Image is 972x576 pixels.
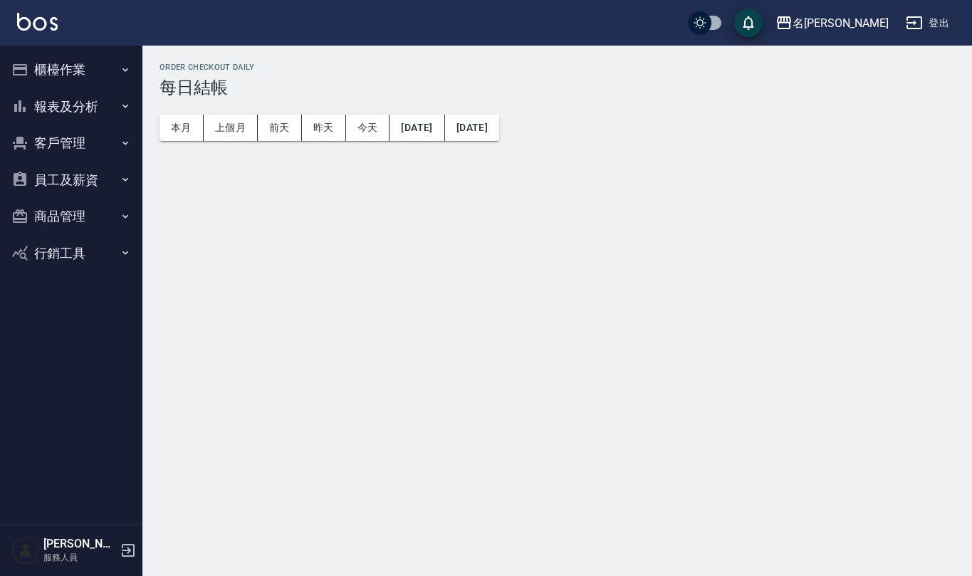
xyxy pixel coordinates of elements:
[17,13,58,31] img: Logo
[6,125,137,162] button: 客戶管理
[6,51,137,88] button: 櫃檯作業
[204,115,258,141] button: 上個月
[390,115,444,141] button: [DATE]
[6,235,137,272] button: 行銷工具
[160,63,955,72] h2: Order checkout daily
[11,536,40,565] img: Person
[770,9,894,38] button: 名[PERSON_NAME]
[6,88,137,125] button: 報表及分析
[445,115,499,141] button: [DATE]
[346,115,390,141] button: 今天
[793,14,889,32] div: 名[PERSON_NAME]
[900,10,955,36] button: 登出
[43,537,116,551] h5: [PERSON_NAME]
[302,115,346,141] button: 昨天
[6,162,137,199] button: 員工及薪資
[734,9,763,37] button: save
[43,551,116,564] p: 服務人員
[258,115,302,141] button: 前天
[160,78,955,98] h3: 每日結帳
[6,198,137,235] button: 商品管理
[160,115,204,141] button: 本月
